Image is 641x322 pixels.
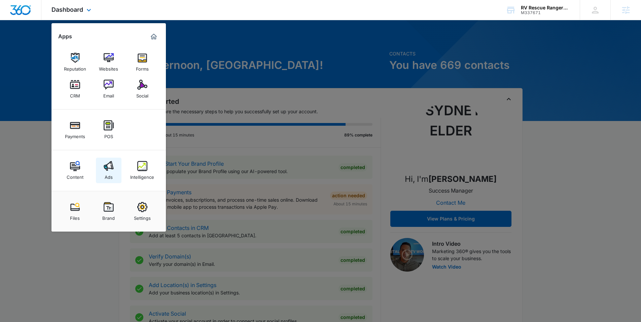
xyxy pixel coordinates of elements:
[130,49,155,75] a: Forms
[67,39,72,44] img: tab_keywords_by_traffic_grey.svg
[130,199,155,224] a: Settings
[136,90,148,98] div: Social
[62,199,88,224] a: Files
[62,76,88,102] a: CRM
[67,171,83,180] div: Content
[96,49,121,75] a: Websites
[70,90,80,98] div: CRM
[17,17,74,23] div: Domain: [DOMAIN_NAME]
[74,40,113,44] div: Keywords by Traffic
[64,63,86,72] div: Reputation
[96,199,121,224] a: Brand
[62,158,88,183] a: Content
[26,40,60,44] div: Domain Overview
[148,31,159,42] a: Marketing 360® Dashboard
[96,158,121,183] a: Ads
[130,158,155,183] a: Intelligence
[65,130,85,139] div: Payments
[521,10,570,15] div: account id
[51,6,83,13] span: Dashboard
[62,49,88,75] a: Reputation
[58,33,72,40] h2: Apps
[96,76,121,102] a: Email
[99,63,118,72] div: Websites
[18,39,24,44] img: tab_domain_overview_orange.svg
[103,90,114,98] div: Email
[11,17,16,23] img: website_grey.svg
[136,63,149,72] div: Forms
[96,117,121,143] a: POS
[130,171,154,180] div: Intelligence
[62,117,88,143] a: Payments
[70,212,80,221] div: Files
[11,11,16,16] img: logo_orange.svg
[105,171,113,180] div: Ads
[134,212,151,221] div: Settings
[19,11,33,16] div: v 4.0.25
[102,212,115,221] div: Brand
[130,76,155,102] a: Social
[104,130,113,139] div: POS
[521,5,570,10] div: account name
